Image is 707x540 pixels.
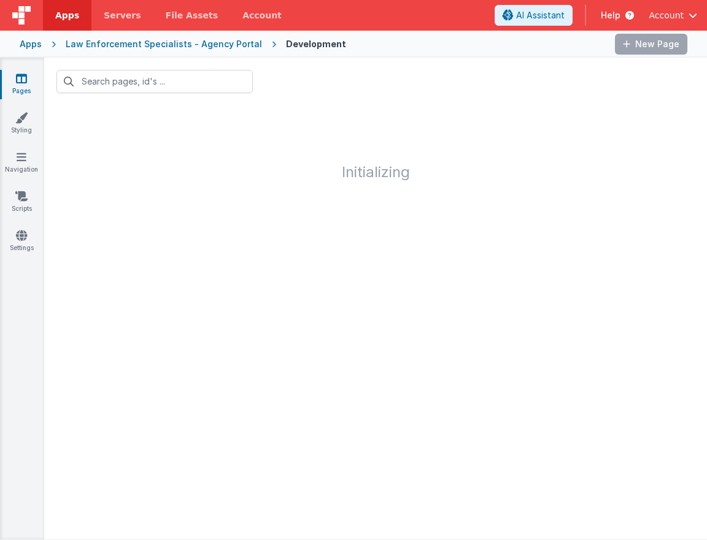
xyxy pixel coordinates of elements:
input: Search pages, id's ... [56,70,253,93]
div: Law Enforcement Specialists - Agency Portal [66,38,262,50]
button: AI Assistant [495,5,573,26]
button: Account [649,9,697,21]
span: Account [649,9,684,21]
h1: Initializing [44,105,707,180]
button: New Page [615,34,687,55]
span: Apps [55,9,79,21]
div: Development [286,38,346,50]
div: Apps [20,38,42,50]
span: Servers [104,9,141,21]
span: File Assets [166,9,218,21]
span: AI Assistant [516,9,565,21]
span: Help [601,9,620,21]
